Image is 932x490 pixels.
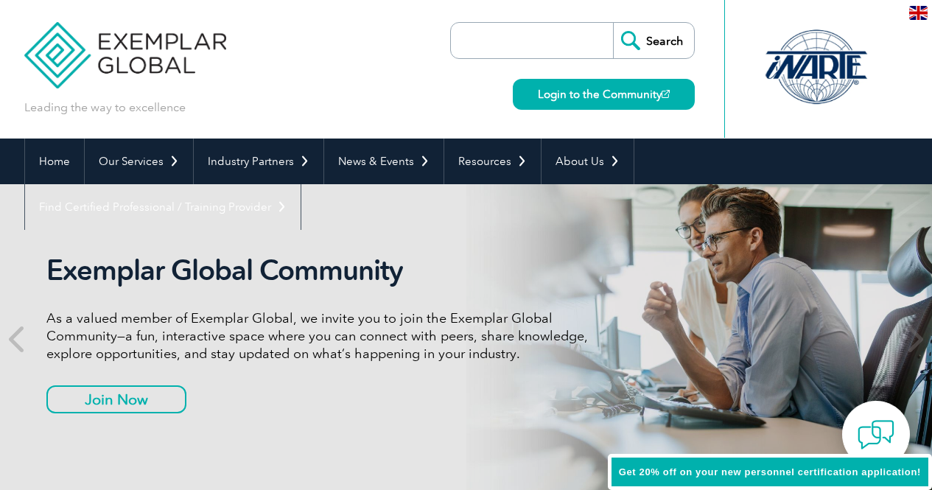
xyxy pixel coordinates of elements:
p: As a valued member of Exemplar Global, we invite you to join the Exemplar Global Community—a fun,... [46,309,599,363]
a: Our Services [85,139,193,184]
a: Join Now [46,385,186,413]
img: open_square.png [662,90,670,98]
a: About Us [542,139,634,184]
a: Login to the Community [513,79,695,110]
img: contact-chat.png [858,416,894,453]
a: News & Events [324,139,444,184]
h2: Exemplar Global Community [46,253,599,287]
p: Leading the way to excellence [24,99,186,116]
a: Find Certified Professional / Training Provider [25,184,301,230]
input: Search [613,23,694,58]
a: Home [25,139,84,184]
span: Get 20% off on your new personnel certification application! [619,466,921,477]
a: Resources [444,139,541,184]
a: Industry Partners [194,139,323,184]
img: en [909,6,928,20]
